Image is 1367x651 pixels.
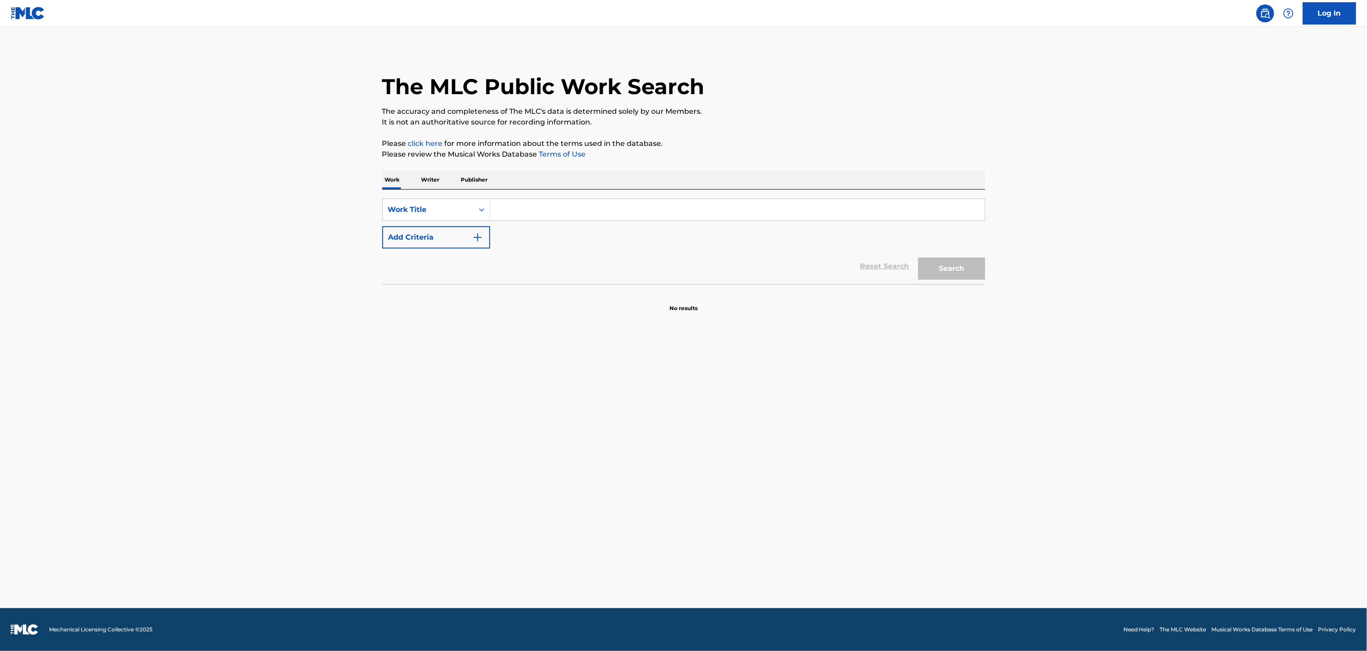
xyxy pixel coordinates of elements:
[382,170,403,189] p: Work
[1160,626,1206,634] a: The MLC Website
[382,106,985,117] p: The accuracy and completeness of The MLC's data is determined solely by our Members.
[1212,626,1313,634] a: Musical Works Database Terms of Use
[1318,626,1356,634] a: Privacy Policy
[1256,4,1274,22] a: Public Search
[382,73,705,100] h1: The MLC Public Work Search
[537,150,586,158] a: Terms of Use
[1322,608,1367,651] iframe: Chat Widget
[1260,8,1271,19] img: search
[382,149,985,160] p: Please review the Musical Works Database
[1280,4,1297,22] div: Help
[419,170,442,189] p: Writer
[382,117,985,128] p: It is not an authoritative source for recording information.
[1283,8,1294,19] img: help
[669,294,698,312] p: No results
[11,7,45,20] img: MLC Logo
[388,204,468,215] div: Work Title
[1303,2,1356,25] a: Log In
[408,139,443,148] a: click here
[11,624,38,635] img: logo
[1123,626,1155,634] a: Need Help?
[382,226,490,249] button: Add Criteria
[382,138,985,149] p: Please for more information about the terms used in the database.
[49,626,153,634] span: Mechanical Licensing Collective © 2025
[472,232,483,243] img: 9d2ae6d4665cec9f34b9.svg
[382,199,985,284] form: Search Form
[458,170,491,189] p: Publisher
